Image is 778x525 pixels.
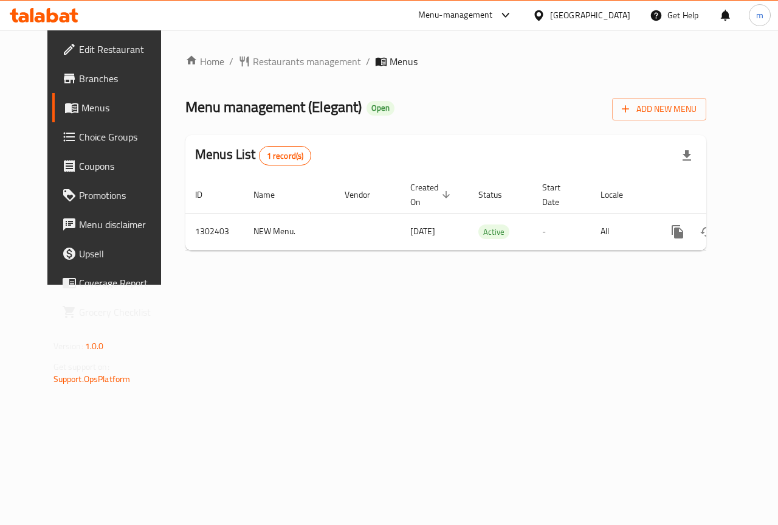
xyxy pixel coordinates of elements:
div: [GEOGRAPHIC_DATA] [550,9,630,22]
button: Change Status [692,217,721,246]
span: Locale [601,187,639,202]
span: Menu disclaimer [79,217,168,232]
span: [DATE] [410,223,435,239]
span: Get support on: [53,359,109,375]
span: Vendor [345,187,386,202]
a: Home [185,54,224,69]
span: Open [367,103,394,113]
span: Branches [79,71,168,86]
span: Menus [81,100,168,115]
h2: Menus List [195,145,311,165]
nav: breadcrumb [185,54,706,69]
a: Branches [52,64,177,93]
span: Start Date [542,180,576,209]
span: Upsell [79,246,168,261]
span: Grocery Checklist [79,305,168,319]
span: m [756,9,763,22]
span: Created On [410,180,454,209]
span: Status [478,187,518,202]
td: NEW Menu. [244,213,335,250]
a: Coupons [52,151,177,181]
div: Total records count [259,146,312,165]
span: 1 record(s) [260,150,311,162]
div: Open [367,101,394,116]
div: Menu-management [418,8,493,23]
a: Promotions [52,181,177,210]
div: Active [478,224,509,239]
button: Add New Menu [612,98,706,120]
a: Upsell [52,239,177,268]
a: Coverage Report [52,268,177,297]
span: Coverage Report [79,276,168,290]
span: Version: [53,338,83,354]
span: Promotions [79,188,168,203]
a: Menu disclaimer [52,210,177,239]
button: more [663,217,692,246]
span: Coupons [79,159,168,173]
a: Choice Groups [52,122,177,151]
a: Edit Restaurant [52,35,177,64]
span: Restaurants management [253,54,361,69]
td: 1302403 [185,213,244,250]
span: Name [253,187,291,202]
td: - [532,213,591,250]
span: Choice Groups [79,130,168,144]
span: Add New Menu [622,102,697,117]
li: / [366,54,370,69]
a: Restaurants management [238,54,361,69]
a: Menus [52,93,177,122]
span: Active [478,225,509,239]
td: All [591,213,653,250]
span: Menu management ( Elegant ) [185,93,362,120]
li: / [229,54,233,69]
span: 1.0.0 [85,338,104,354]
a: Support.OpsPlatform [53,371,131,387]
span: Edit Restaurant [79,42,168,57]
span: Menus [390,54,418,69]
span: ID [195,187,218,202]
div: Export file [672,141,701,170]
a: Grocery Checklist [52,297,177,327]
